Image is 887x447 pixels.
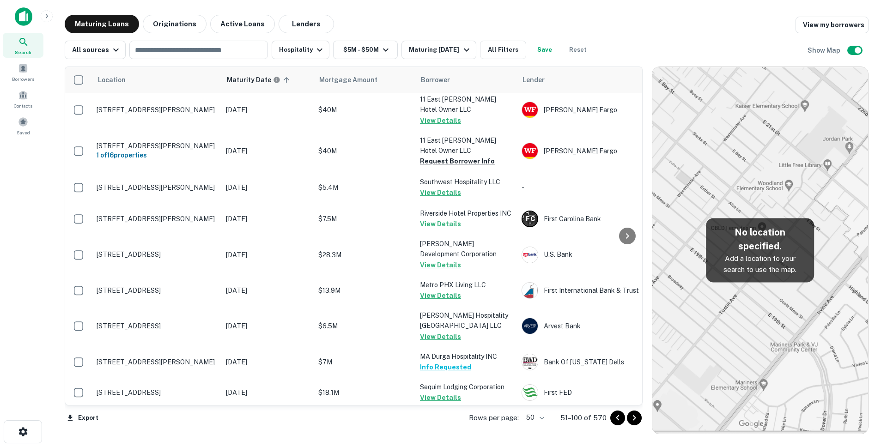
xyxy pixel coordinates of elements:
p: $7M [318,357,411,367]
th: Lender [517,67,665,93]
p: [DATE] [226,285,309,296]
p: $40M [318,105,411,115]
button: Maturing [DATE] [401,41,476,59]
button: View Details [420,290,461,301]
p: $5.4M [318,182,411,193]
div: [PERSON_NAME] Fargo [522,143,660,159]
p: $18.1M [318,387,411,398]
th: Mortgage Amount [314,67,415,93]
button: Export [65,411,101,425]
th: Borrower [415,67,517,93]
div: Maturing [DATE] [409,44,472,55]
span: Search [15,48,31,56]
p: [STREET_ADDRESS][PERSON_NAME] [97,106,217,114]
span: Saved [17,129,30,136]
p: Sequim Lodging Corporation [420,382,512,392]
div: First FED [522,384,660,401]
button: All sources [65,41,126,59]
th: Location [92,67,221,93]
div: All sources [72,44,122,55]
span: Borrowers [12,75,34,83]
span: Lender [522,74,545,85]
button: Maturing Loans [65,15,139,33]
p: [STREET_ADDRESS][PERSON_NAME] [97,142,217,150]
iframe: Chat Widget [841,373,887,417]
span: Borrower [421,74,450,85]
div: First International Bank & Trust [522,282,660,299]
p: [DATE] [226,214,309,224]
button: View Details [420,331,461,342]
button: Reset [563,41,593,59]
div: First Carolina Bank [522,211,660,227]
button: Hospitality [272,41,329,59]
p: Southwest Hospitality LLC [420,177,512,187]
p: Riverside Hotel Properties INC [420,208,512,218]
button: $5M - $50M [333,41,398,59]
p: [DATE] [226,250,309,260]
p: Rows per page: [469,412,519,423]
img: picture [522,354,538,370]
button: Save your search to get updates of matches that match your search criteria. [530,41,559,59]
p: 11 East [PERSON_NAME] Hotel Owner LLC [420,135,512,156]
p: 11 East [PERSON_NAME] Hotel Owner LLC [420,94,512,115]
a: Saved [3,113,43,138]
button: All Filters [480,41,526,59]
p: [STREET_ADDRESS] [97,388,217,397]
button: Lenders [279,15,334,33]
p: $7.5M [318,214,411,224]
img: picture [522,102,538,118]
p: [DATE] [226,357,309,367]
p: [DATE] [226,146,309,156]
p: [STREET_ADDRESS] [97,286,217,295]
p: F C [526,214,535,224]
span: Maturity dates displayed may be estimated. Please contact the lender for the most accurate maturi... [227,75,292,85]
p: [STREET_ADDRESS][PERSON_NAME] [97,215,217,223]
img: picture [522,283,538,298]
div: Contacts [3,86,43,111]
h6: Show Map [808,45,842,55]
h6: 1 of 16 properties [97,150,217,160]
p: [DATE] [226,387,309,398]
p: 51–100 of 570 [560,412,607,423]
h6: Maturity Date [227,75,271,85]
button: View Details [420,260,461,271]
div: Arvest Bank [522,318,660,334]
div: Borrowers [3,60,43,85]
img: map-placeholder.webp [652,67,868,434]
p: $40M [318,146,411,156]
div: 50 [522,411,546,424]
a: Search [3,33,43,58]
p: [STREET_ADDRESS][PERSON_NAME] [97,358,217,366]
p: [DATE] [226,321,309,331]
th: Maturity dates displayed may be estimated. Please contact the lender for the most accurate maturi... [221,67,314,93]
p: $6.5M [318,321,411,331]
button: View Details [420,115,461,126]
p: [DATE] [226,105,309,115]
img: picture [522,318,538,334]
button: Go to next page [627,411,642,425]
button: View Details [420,392,461,403]
span: Mortgage Amount [319,74,389,85]
div: [PERSON_NAME] Fargo [522,102,660,118]
p: $13.9M [318,285,411,296]
span: Location [97,74,138,85]
img: capitalize-icon.png [15,7,32,26]
p: - [522,182,660,193]
img: picture [522,143,538,159]
button: View Details [420,187,461,198]
p: [PERSON_NAME] Hospitality [GEOGRAPHIC_DATA] LLC [420,310,512,331]
div: Bank Of [US_STATE] Dells [522,354,660,370]
button: Go to previous page [610,411,625,425]
p: [PERSON_NAME] Development Corporation [420,239,512,259]
h5: No location specified. [714,225,807,253]
p: [DATE] [226,182,309,193]
button: Active Loans [210,15,275,33]
img: picture [522,247,538,263]
p: [STREET_ADDRESS][PERSON_NAME] [97,183,217,192]
button: Request Borrower Info [420,156,495,167]
button: View Details [420,218,461,230]
p: [STREET_ADDRESS] [97,250,217,259]
span: Contacts [14,102,32,109]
